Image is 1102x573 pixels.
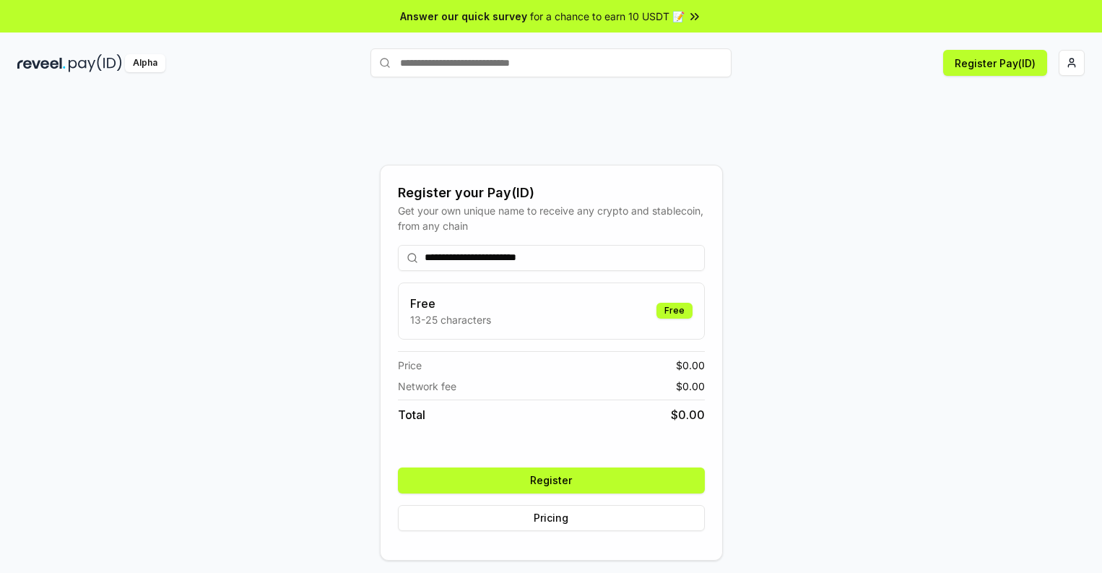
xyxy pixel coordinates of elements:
[398,406,425,423] span: Total
[943,50,1047,76] button: Register Pay(ID)
[530,9,685,24] span: for a chance to earn 10 USDT 📝
[17,54,66,72] img: reveel_dark
[400,9,527,24] span: Answer our quick survey
[410,312,491,327] p: 13-25 characters
[398,379,456,394] span: Network fee
[398,358,422,373] span: Price
[69,54,122,72] img: pay_id
[125,54,165,72] div: Alpha
[410,295,491,312] h3: Free
[398,203,705,233] div: Get your own unique name to receive any crypto and stablecoin, from any chain
[398,505,705,531] button: Pricing
[398,183,705,203] div: Register your Pay(ID)
[676,358,705,373] span: $ 0.00
[398,468,705,494] button: Register
[676,379,705,394] span: $ 0.00
[656,303,693,319] div: Free
[671,406,705,423] span: $ 0.00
